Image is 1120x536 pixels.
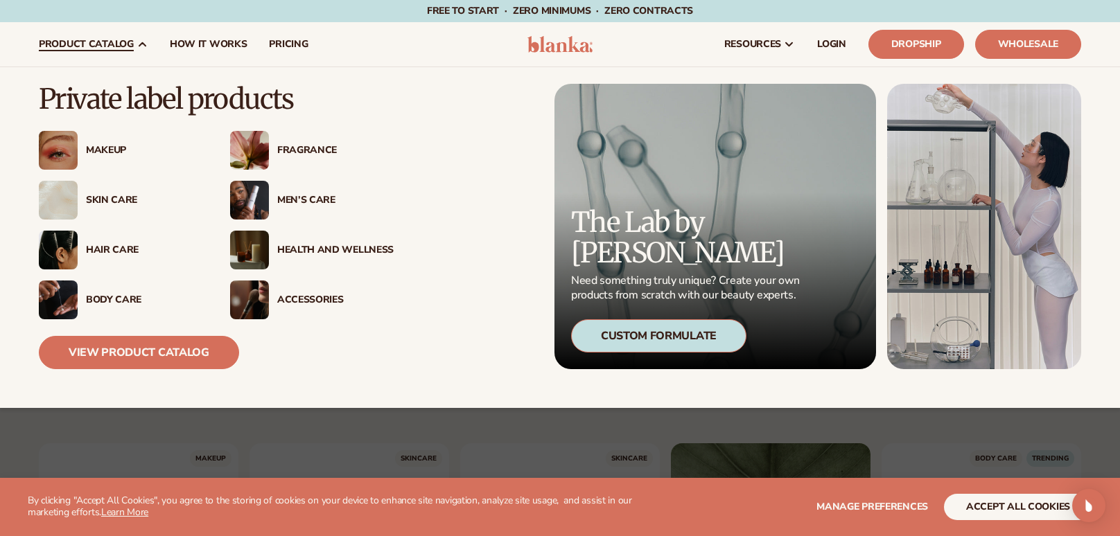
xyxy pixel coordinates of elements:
[230,231,269,269] img: Candles and incense on table.
[39,131,78,170] img: Female with glitter eye makeup.
[230,181,269,220] img: Male holding moisturizer bottle.
[571,207,804,268] p: The Lab by [PERSON_NAME]
[554,84,876,369] a: Microscopic product formula. The Lab by [PERSON_NAME] Need something truly unique? Create your ow...
[86,294,202,306] div: Body Care
[277,195,394,206] div: Men’s Care
[230,280,269,319] img: Female with makeup brush.
[427,4,693,17] span: Free to start · ZERO minimums · ZERO contracts
[39,84,394,114] p: Private label products
[230,131,394,170] a: Pink blooming flower. Fragrance
[571,319,746,352] div: Custom Formulate
[86,195,202,206] div: Skin Care
[724,39,781,50] span: resources
[39,280,202,319] a: Male hand applying moisturizer. Body Care
[28,22,159,66] a: product catalog
[868,30,964,59] a: Dropship
[230,231,394,269] a: Candles and incense on table. Health And Wellness
[269,39,308,50] span: pricing
[39,336,239,369] a: View Product Catalog
[39,280,78,319] img: Male hand applying moisturizer.
[571,274,804,303] p: Need something truly unique? Create your own products from scratch with our beauty experts.
[806,22,857,66] a: LOGIN
[887,84,1081,369] img: Female in lab with equipment.
[28,495,637,519] p: By clicking "Accept All Cookies", you agree to the storing of cookies on your device to enhance s...
[39,39,134,50] span: product catalog
[816,494,928,520] button: Manage preferences
[86,244,202,256] div: Hair Care
[39,231,202,269] a: Female hair pulled back with clips. Hair Care
[170,39,247,50] span: How It Works
[1072,489,1105,522] div: Open Intercom Messenger
[230,181,394,220] a: Male holding moisturizer bottle. Men’s Care
[159,22,259,66] a: How It Works
[86,145,202,157] div: Makeup
[277,294,394,306] div: Accessories
[39,231,78,269] img: Female hair pulled back with clips.
[39,131,202,170] a: Female with glitter eye makeup. Makeup
[816,500,928,513] span: Manage preferences
[258,22,319,66] a: pricing
[230,280,394,319] a: Female with makeup brush. Accessories
[39,181,78,220] img: Cream moisturizer swatch.
[39,181,202,220] a: Cream moisturizer swatch. Skin Care
[101,506,148,519] a: Learn More
[817,39,846,50] span: LOGIN
[277,145,394,157] div: Fragrance
[944,494,1092,520] button: accept all cookies
[713,22,806,66] a: resources
[975,30,1081,59] a: Wholesale
[527,36,593,53] img: logo
[277,244,394,256] div: Health And Wellness
[230,131,269,170] img: Pink blooming flower.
